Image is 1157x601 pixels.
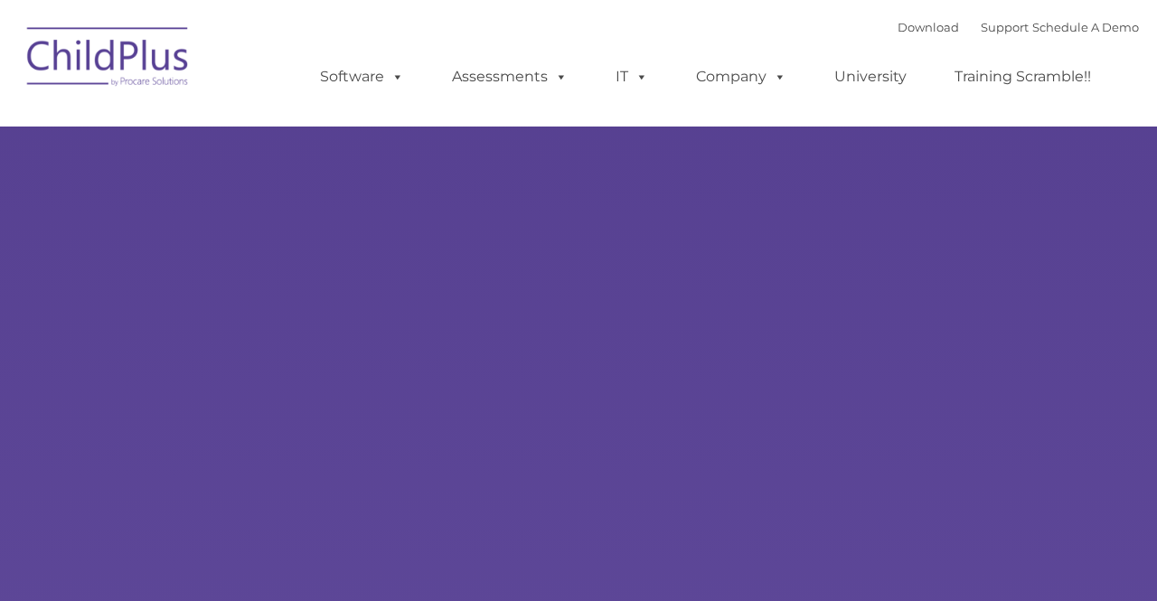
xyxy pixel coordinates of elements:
a: IT [597,59,666,95]
a: Company [678,59,804,95]
a: University [816,59,925,95]
a: Training Scramble!! [936,59,1109,95]
a: Support [981,20,1029,34]
a: Download [898,20,959,34]
font: | [898,20,1139,34]
img: ChildPlus by Procare Solutions [18,14,199,105]
a: Assessments [434,59,586,95]
a: Schedule A Demo [1032,20,1139,34]
a: Software [302,59,422,95]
